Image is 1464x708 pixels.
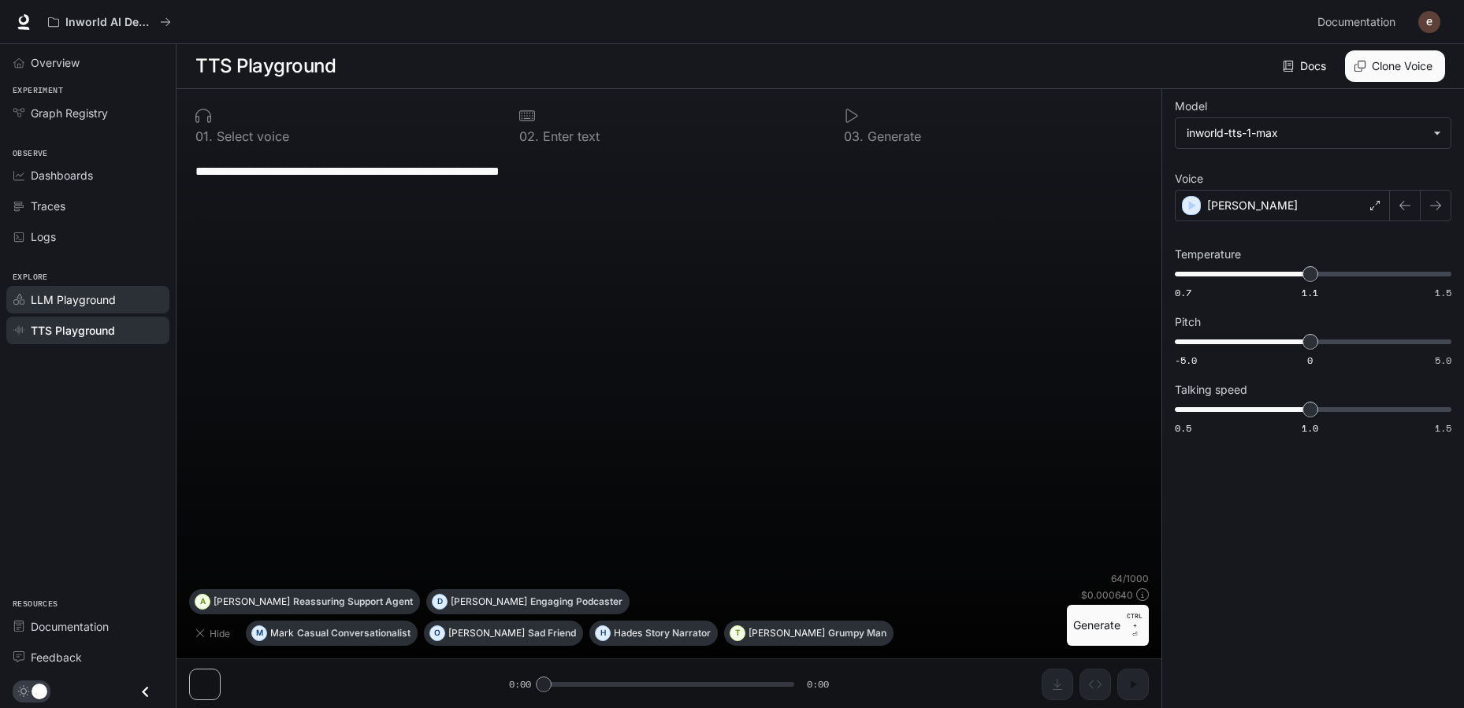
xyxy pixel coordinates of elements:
[195,50,336,82] h1: TTS Playground
[1176,118,1451,148] div: inworld-tts-1-max
[864,130,921,143] p: Generate
[426,589,630,614] button: D[PERSON_NAME]Engaging Podcaster
[1307,354,1313,367] span: 0
[1345,50,1445,82] button: Clone Voice
[31,167,93,183] span: Dashboards
[32,682,47,699] span: Dark mode toggle
[189,621,240,646] button: Hide
[65,16,154,29] p: Inworld AI Demos
[270,628,294,638] p: Mark
[31,228,56,245] span: Logs
[1175,101,1207,112] p: Model
[645,628,711,638] p: Story Narrator
[213,130,289,143] p: Select voice
[1435,286,1451,299] span: 1.5
[31,322,115,339] span: TTS Playground
[1435,421,1451,435] span: 1.5
[724,621,894,646] button: T[PERSON_NAME]Grumpy Man
[1187,125,1425,141] div: inworld-tts-1-max
[1127,611,1143,630] p: CTRL +
[749,628,825,638] p: [PERSON_NAME]
[424,621,583,646] button: O[PERSON_NAME]Sad Friend
[528,628,576,638] p: Sad Friend
[31,105,108,121] span: Graph Registry
[614,628,642,638] p: Hades
[252,621,266,646] div: M
[31,618,109,635] span: Documentation
[6,286,169,313] a: LLM Playground
[6,49,169,76] a: Overview
[1207,198,1298,213] p: [PERSON_NAME]
[1302,421,1318,435] span: 1.0
[1081,588,1133,602] p: $ 0.000640
[1175,384,1247,395] p: Talking speed
[41,6,178,38] button: All workspaces
[828,628,886,638] p: Grumpy Man
[195,589,210,614] div: A
[1127,611,1143,639] p: ⏎
[6,161,169,189] a: Dashboards
[297,628,411,638] p: Casual Conversationalist
[519,130,539,143] p: 0 2 .
[128,676,163,708] button: Close drawer
[6,317,169,344] a: TTS Playground
[1311,6,1407,38] a: Documentation
[1175,249,1241,260] p: Temperature
[844,130,864,143] p: 0 3 .
[293,597,413,606] p: Reassuring Support Agent
[246,621,418,646] button: MMarkCasual Conversationalist
[1067,605,1149,646] button: GenerateCTRL +⏎
[1175,421,1191,435] span: 0.5
[195,130,213,143] p: 0 1 .
[6,613,169,640] a: Documentation
[1111,572,1149,585] p: 64 / 1000
[1435,354,1451,367] span: 5.0
[31,54,80,71] span: Overview
[589,621,718,646] button: HHadesStory Narrator
[451,597,527,606] p: [PERSON_NAME]
[730,621,745,646] div: T
[430,621,444,646] div: O
[6,643,169,671] a: Feedback
[539,130,600,143] p: Enter text
[31,649,82,665] span: Feedback
[214,597,290,606] p: [PERSON_NAME]
[1175,173,1203,184] p: Voice
[1418,11,1440,33] img: User avatar
[1175,354,1197,367] span: -5.0
[1280,50,1332,82] a: Docs
[6,99,169,127] a: Graph Registry
[1317,13,1395,32] span: Documentation
[448,628,525,638] p: [PERSON_NAME]
[31,198,65,214] span: Traces
[1175,317,1201,328] p: Pitch
[433,589,447,614] div: D
[6,223,169,250] a: Logs
[189,589,420,614] button: A[PERSON_NAME]Reassuring Support Agent
[596,621,610,646] div: H
[1175,286,1191,299] span: 0.7
[1302,286,1318,299] span: 1.1
[1414,6,1445,38] button: User avatar
[6,192,169,220] a: Traces
[31,291,116,308] span: LLM Playground
[530,597,622,606] p: Engaging Podcaster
